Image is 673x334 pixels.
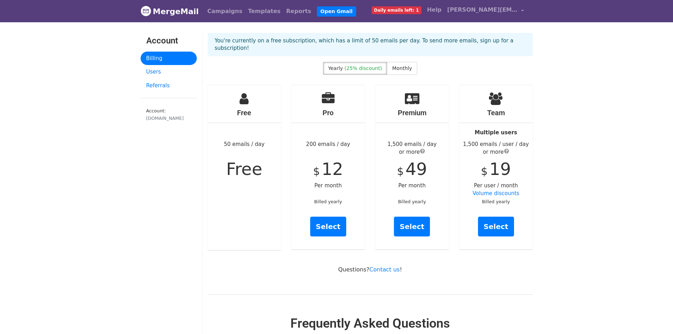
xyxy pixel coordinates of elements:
div: 1,500 emails / day or more [376,140,449,156]
img: MergeMail logo [141,6,151,16]
a: Campaigns [205,4,245,18]
a: Daily emails left: 1 [369,3,424,17]
a: Contact us [370,266,400,273]
a: Users [141,65,197,79]
a: Help [424,3,444,17]
span: Free [226,159,262,179]
small: Account: [146,108,191,122]
span: (25% discount) [344,65,382,71]
h3: Account [146,36,191,46]
a: Referrals [141,79,197,93]
span: Yearly [328,65,343,71]
div: Per month [376,85,449,249]
span: $ [481,165,488,177]
a: Templates [245,4,283,18]
small: Billed yearly [314,199,342,204]
a: Open Gmail [317,6,356,17]
h4: Team [459,109,533,117]
div: 1,500 emails / user / day or more [459,140,533,156]
a: Volume discounts [473,190,519,197]
div: 200 emails / day Per month [291,85,365,249]
span: [PERSON_NAME][EMAIL_ADDRESS][DOMAIN_NAME] [447,6,518,14]
p: Questions? ! [208,266,533,273]
a: Billing [141,52,197,65]
span: 19 [489,159,511,179]
span: $ [397,165,404,177]
a: MergeMail [141,4,199,19]
h4: Free [208,109,281,117]
a: Reports [283,4,314,18]
span: Daily emails left: 1 [372,6,421,14]
small: Billed yearly [398,199,426,204]
h4: Pro [291,109,365,117]
div: Per user / month [459,85,533,249]
div: [DOMAIN_NAME] [146,115,191,122]
span: Monthly [392,65,412,71]
a: Select [394,217,430,236]
a: Select [478,217,514,236]
span: 49 [406,159,427,179]
strong: Multiple users [475,129,517,136]
p: You're currently on a free subscription, which has a limit of 50 emails per day. To send more ema... [215,37,526,52]
small: Billed yearly [482,199,510,204]
a: [PERSON_NAME][EMAIL_ADDRESS][DOMAIN_NAME] [444,3,527,19]
h4: Premium [376,109,449,117]
span: 12 [321,159,343,179]
h2: Frequently Asked Questions [208,316,533,331]
span: $ [313,165,320,177]
div: 50 emails / day [208,85,281,250]
a: Select [310,217,346,236]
